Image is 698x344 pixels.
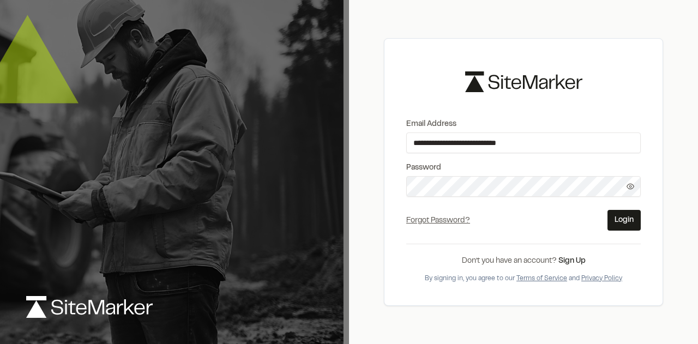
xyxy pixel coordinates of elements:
button: Login [607,210,641,231]
a: Forgot Password? [406,218,470,224]
button: Terms of Service [516,274,567,283]
img: logo-white-rebrand.svg [26,296,153,318]
div: Don’t you have an account? [406,255,641,267]
button: Privacy Policy [581,274,622,283]
label: Password [406,162,641,174]
img: logo-black-rebrand.svg [465,71,582,92]
label: Email Address [406,118,641,130]
div: By signing in, you agree to our and [406,274,641,283]
a: Sign Up [558,258,586,264]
